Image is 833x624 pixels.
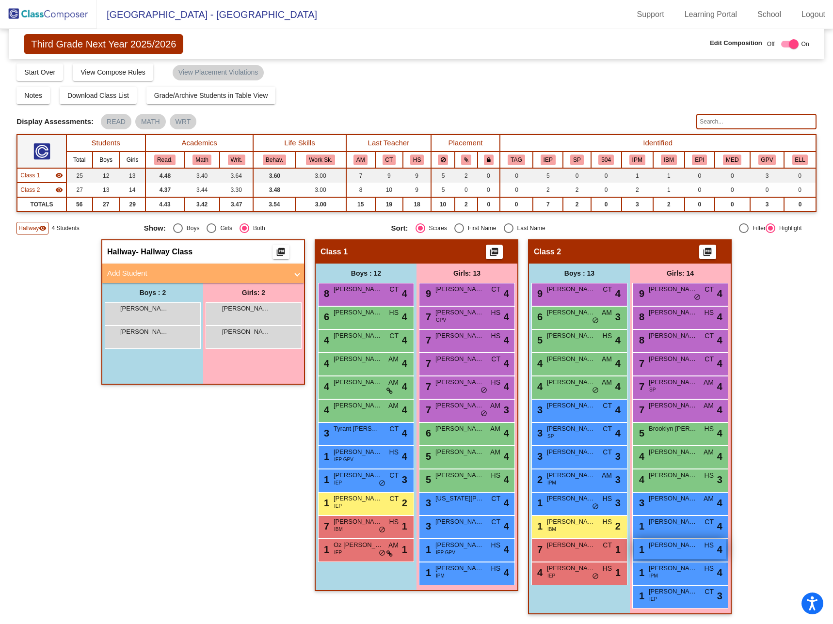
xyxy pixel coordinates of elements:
[533,152,563,168] th: Individualized Education Plan
[535,335,543,345] span: 5
[295,197,346,212] td: 3.00
[491,308,500,318] span: HS
[504,426,509,440] span: 4
[504,333,509,347] span: 4
[622,168,653,183] td: 1
[295,183,346,197] td: 3.00
[316,264,416,283] div: Boys : 12
[535,381,543,392] span: 4
[389,284,399,295] span: CT
[637,335,644,345] span: 8
[500,152,533,168] th: Gifted and Talented
[120,152,145,168] th: Girls
[183,224,200,233] div: Boys
[435,424,484,434] span: [PERSON_NAME]
[749,224,766,233] div: Filter
[216,224,232,233] div: Girls
[478,183,500,197] td: 0
[653,168,685,183] td: 1
[402,286,407,301] span: 4
[135,114,166,129] mat-chip: MATH
[653,197,685,212] td: 2
[591,168,622,183] td: 0
[431,168,455,183] td: 5
[120,304,169,313] span: [PERSON_NAME]
[481,387,487,394] span: do_not_disturb_alt
[792,155,808,165] button: ELL
[73,63,153,81] button: View Compose Rules
[51,224,79,233] span: 4 Students
[431,135,499,152] th: Placement
[66,183,93,197] td: 27
[253,135,346,152] th: Life Skills
[346,152,375,168] th: Angie Miller
[145,183,184,197] td: 4.37
[750,197,785,212] td: 3
[321,335,329,345] span: 4
[534,247,561,257] span: Class 2
[541,155,556,165] button: IEP
[184,197,220,212] td: 3.42
[431,183,455,197] td: 5
[694,294,701,301] span: do_not_disturb_alt
[705,424,714,434] span: HS
[253,183,295,197] td: 3.48
[402,310,407,324] span: 4
[403,168,431,183] td: 9
[391,223,631,233] mat-radio-group: Select an option
[629,7,672,22] a: Support
[102,283,203,302] div: Boys : 2
[455,168,478,183] td: 2
[402,426,407,440] span: 4
[547,424,595,434] span: [PERSON_NAME]
[154,92,268,99] span: Grade/Archive Students in Table View
[478,152,500,168] th: Keep with teacher
[598,155,614,165] button: 504
[455,183,478,197] td: 0
[321,381,329,392] span: 4
[784,183,816,197] td: 0
[16,117,94,126] span: Display Assessments:
[423,358,431,369] span: 7
[435,331,484,341] span: [PERSON_NAME]
[389,424,399,434] span: CT
[334,401,382,410] span: [PERSON_NAME]
[615,379,621,394] span: 4
[402,333,407,347] span: 4
[120,183,145,197] td: 14
[144,223,384,233] mat-radio-group: Select an option
[55,172,63,179] mat-icon: visibility
[388,377,399,388] span: AM
[758,155,776,165] button: GPV
[334,424,382,434] span: Tyrant [PERSON_NAME]
[615,403,621,417] span: 4
[717,403,722,417] span: 4
[750,183,785,197] td: 0
[637,312,644,322] span: 8
[107,268,288,279] mat-panel-title: Add Student
[334,331,382,341] span: [PERSON_NAME]
[504,356,509,371] span: 4
[504,379,509,394] span: 4
[464,224,497,233] div: First Name
[630,264,731,283] div: Girls: 14
[535,405,543,415] span: 3
[615,426,621,440] span: 4
[120,197,145,212] td: 29
[504,310,509,324] span: 4
[535,312,543,322] span: 6
[702,247,713,261] mat-icon: picture_as_pdf
[24,68,55,76] span: Start Over
[615,333,621,347] span: 4
[388,401,399,411] span: AM
[388,354,399,364] span: AM
[222,304,271,313] span: [PERSON_NAME]
[145,197,184,212] td: 4.43
[16,87,50,104] button: Notes
[533,183,563,197] td: 2
[615,286,621,301] span: 4
[500,197,533,212] td: 0
[402,403,407,417] span: 4
[500,135,816,152] th: Identified
[66,135,145,152] th: Students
